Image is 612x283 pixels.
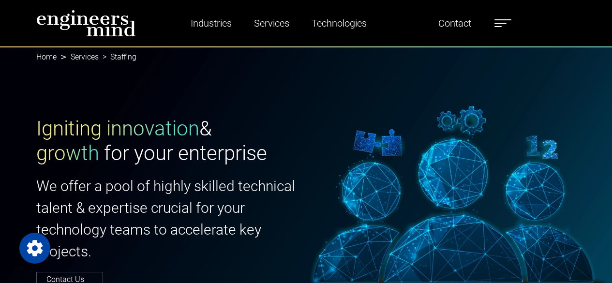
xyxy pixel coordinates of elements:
[71,52,99,61] a: Services
[36,117,300,165] h1: & for your enterprise
[99,51,136,63] li: Staffing
[36,10,136,37] img: logo
[250,12,293,34] a: Services
[187,12,236,34] a: Industries
[36,117,199,140] span: Igniting innovation
[36,52,57,61] a: Home
[36,46,576,68] nav: breadcrumb
[308,12,371,34] a: Technologies
[434,12,475,34] a: Contact
[36,141,99,165] span: growth
[36,175,300,262] p: We offer a pool of highly skilled technical talent & expertise crucial for your technology teams ...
